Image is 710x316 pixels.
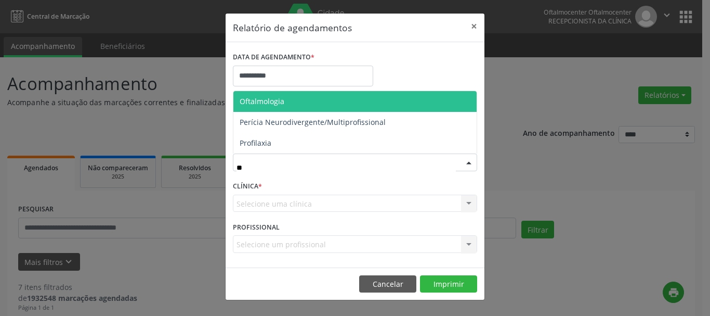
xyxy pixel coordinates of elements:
label: DATA DE AGENDAMENTO [233,49,314,66]
button: Cancelar [359,275,416,293]
button: Imprimir [420,275,477,293]
h5: Relatório de agendamentos [233,21,352,34]
button: Close [464,14,484,39]
span: Perícia Neurodivergente/Multiprofissional [240,117,386,127]
label: PROFISSIONAL [233,219,280,235]
span: Oftalmologia [240,96,284,106]
label: CLÍNICA [233,179,262,195]
span: Profilaxia [240,138,271,148]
